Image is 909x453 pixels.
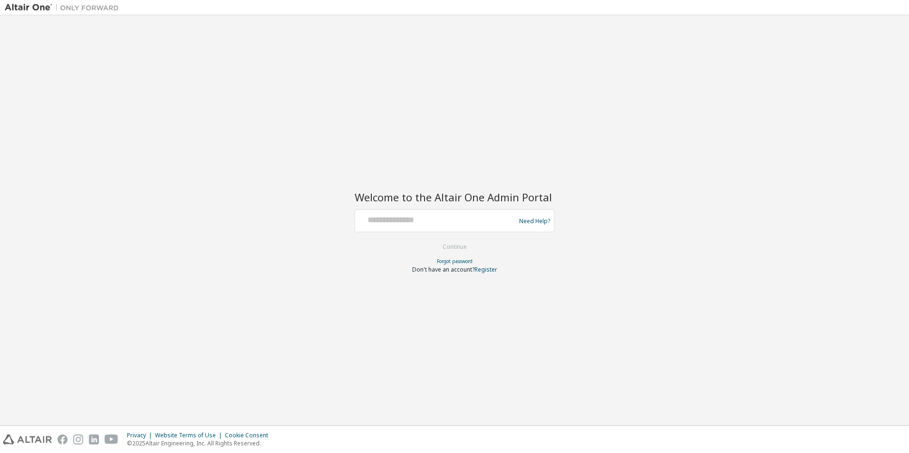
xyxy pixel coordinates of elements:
img: facebook.svg [58,434,68,444]
img: instagram.svg [73,434,83,444]
p: © 2025 Altair Engineering, Inc. All Rights Reserved. [127,439,274,447]
a: Forgot password [437,258,473,264]
a: Register [474,265,497,274]
img: altair_logo.svg [3,434,52,444]
div: Cookie Consent [225,432,274,439]
span: Don't have an account? [412,265,474,274]
img: linkedin.svg [89,434,99,444]
img: Altair One [5,3,124,12]
div: Privacy [127,432,155,439]
img: youtube.svg [105,434,118,444]
div: Website Terms of Use [155,432,225,439]
h2: Welcome to the Altair One Admin Portal [355,190,554,204]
